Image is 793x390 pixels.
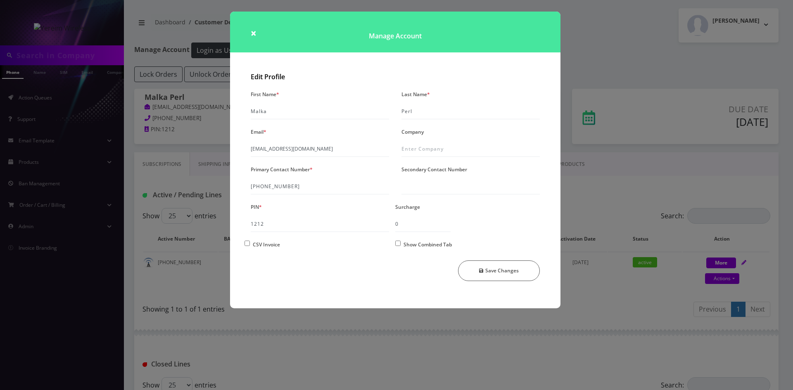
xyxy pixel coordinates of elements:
[401,88,430,100] label: Last Name
[251,104,389,119] input: Enter First Name
[395,216,451,232] input: XX
[401,104,540,119] input: Enter Last Name
[253,239,280,251] label: CSV Invoice
[404,239,452,251] label: Show Combined Tab
[251,126,266,138] label: Email
[251,216,389,232] input: XXXX
[251,201,262,213] label: PIN
[401,126,424,138] label: Company
[251,163,313,175] label: Primary Contact Number
[458,260,540,281] button: Save Changes
[251,73,540,81] h2: Edit Profile
[251,141,389,157] input: Enter Email Address
[251,26,256,40] span: ×
[251,88,279,100] label: First Name
[230,12,560,52] h1: Manage Account
[401,163,467,175] label: Secondary Contact Number
[251,28,256,38] button: Close
[401,141,540,157] input: Enter Company
[395,201,420,213] label: Surcharge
